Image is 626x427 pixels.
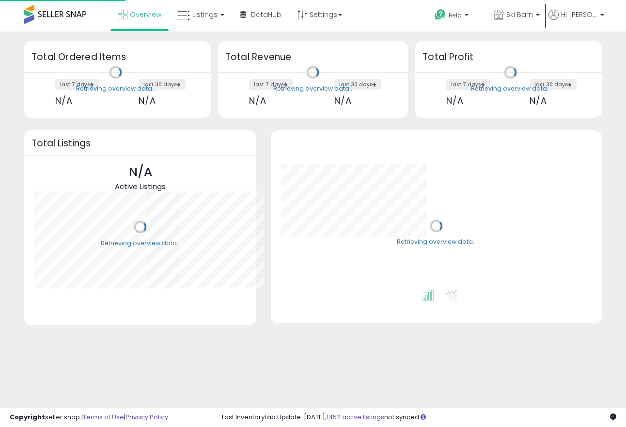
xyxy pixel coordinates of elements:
[222,413,616,422] div: Last InventoryLab Update: [DATE], not synced.
[506,10,533,19] span: Ski Barn
[10,412,45,422] strong: Copyright
[327,412,384,422] a: 1452 active listings
[421,414,426,420] i: Click here to read more about un-synced listings.
[76,84,155,93] div: Retrieving overview data..
[397,238,476,247] div: Retrieving overview data..
[83,412,124,422] a: Terms of Use
[561,10,597,19] span: Hi [PERSON_NAME]
[427,1,485,32] a: Help
[192,10,218,19] span: Listings
[125,412,168,422] a: Privacy Policy
[130,10,161,19] span: Overview
[10,413,168,422] div: seller snap | |
[548,10,604,32] a: Hi [PERSON_NAME]
[101,239,180,248] div: Retrieving overview data..
[471,84,550,93] div: Retrieving overview data..
[251,10,282,19] span: DataHub
[449,11,462,19] span: Help
[434,9,446,21] i: Get Help
[273,84,352,93] div: Retrieving overview data..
